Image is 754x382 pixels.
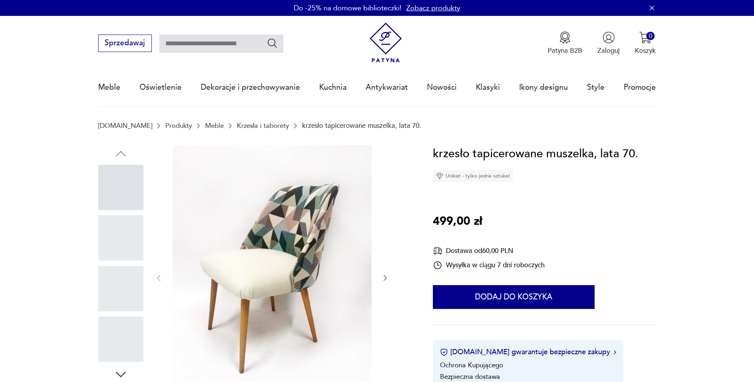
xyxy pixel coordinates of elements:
img: Ikona diamentu [436,172,443,179]
img: Ikonka użytkownika [603,31,615,44]
button: Dodaj do koszyka [433,285,595,309]
a: Meble [98,69,120,106]
p: Do -25% na domowe biblioteczki! [294,3,401,13]
img: Ikona strzałki w prawo [614,350,616,354]
button: Patyna B2B [548,31,582,55]
img: Ikona medalu [559,31,571,44]
a: Kuchnia [319,69,347,106]
button: Zaloguj [597,31,620,55]
a: Dekoracje i przechowywanie [201,69,300,106]
a: Krzesła i taborety [237,122,289,129]
img: Patyna - sklep z meblami i dekoracjami vintage [366,23,406,63]
p: 499,00 zł [433,212,482,231]
div: Dostawa od 60,00 PLN [433,246,545,256]
p: Zaloguj [597,46,620,55]
p: Patyna B2B [548,46,582,55]
a: Nowości [427,69,457,106]
a: Meble [205,122,224,129]
a: [DOMAIN_NAME] [98,122,152,129]
div: Wysyłka w ciągu 7 dni roboczych [433,260,545,270]
a: Antykwariat [366,69,408,106]
img: Ikona dostawy [433,246,442,256]
button: Szukaj [267,37,278,49]
p: krzesło tapicerowane muszelka, lata 70. [302,122,421,129]
img: Ikona koszyka [639,31,651,44]
a: Ikony designu [519,69,568,106]
li: Ochrona Kupującego [440,361,503,370]
button: [DOMAIN_NAME] gwarantuje bezpieczne zakupy [440,347,616,357]
button: 0Koszyk [635,31,656,55]
li: Bezpieczna dostawa [440,372,500,381]
a: Style [587,69,605,106]
a: Sprzedawaj [98,41,152,47]
img: Ikona certyfikatu [440,348,448,356]
div: Unikat - tylko jedna sztuka! [433,170,513,182]
a: Produkty [165,122,192,129]
a: Ikona medaluPatyna B2B [548,31,582,55]
a: Oświetlenie [140,69,182,106]
a: Klasyki [476,69,500,106]
button: Sprzedawaj [98,35,152,52]
a: Promocje [624,69,656,106]
div: 0 [646,32,655,40]
p: Koszyk [635,46,656,55]
h1: krzesło tapicerowane muszelka, lata 70. [433,145,638,163]
a: Zobacz produkty [406,3,460,13]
